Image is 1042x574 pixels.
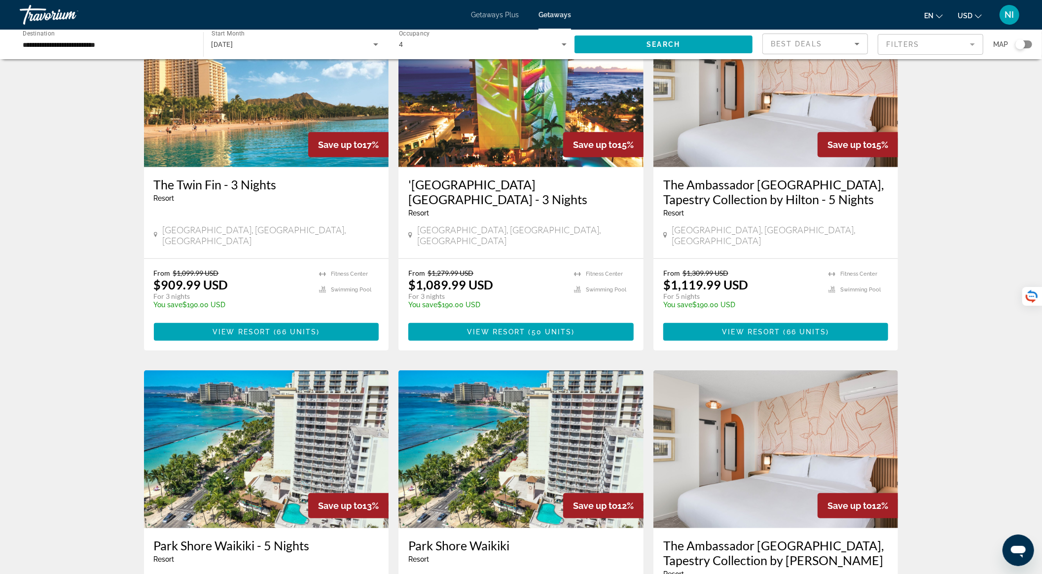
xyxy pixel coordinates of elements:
[722,328,781,336] span: View Resort
[525,328,575,336] span: ( )
[924,8,943,23] button: Change language
[331,271,368,277] span: Fitness Center
[539,11,571,19] a: Getaways
[471,11,519,19] a: Getaways Plus
[154,555,175,563] span: Resort
[663,209,684,217] span: Resort
[154,538,379,553] a: Park Shore Waikiki - 5 Nights
[647,40,680,48] span: Search
[958,12,972,20] span: USD
[144,370,389,528] img: RT85E01X.jpg
[162,224,379,246] span: [GEOGRAPHIC_DATA], [GEOGRAPHIC_DATA], [GEOGRAPHIC_DATA]
[154,301,310,309] p: $190.00 USD
[663,292,819,301] p: For 5 nights
[408,177,634,207] a: '[GEOGRAPHIC_DATA] [GEOGRAPHIC_DATA] - 3 Nights
[663,177,889,207] a: The Ambassador [GEOGRAPHIC_DATA], Tapestry Collection by Hilton - 5 Nights
[997,4,1022,25] button: User Menu
[653,370,898,528] img: RN97I01X.jpg
[563,493,644,518] div: 12%
[308,493,389,518] div: 13%
[398,9,644,167] img: RT52E01X.jpg
[840,287,881,293] span: Swimming Pool
[408,301,437,309] span: You save
[144,9,389,167] img: RN90E01X.jpg
[398,370,644,528] img: RT85E01X.jpg
[771,40,822,48] span: Best Deals
[20,2,118,28] a: Travorium
[318,501,362,511] span: Save up to
[318,140,362,150] span: Save up to
[818,132,898,157] div: 15%
[154,301,183,309] span: You save
[771,38,860,50] mat-select: Sort by
[428,269,473,277] span: $1,279.99 USD
[154,292,310,301] p: For 3 nights
[399,31,430,37] span: Occupancy
[408,555,429,563] span: Resort
[827,140,872,150] span: Save up to
[787,328,826,336] span: 66 units
[573,140,617,150] span: Save up to
[154,177,379,192] a: The Twin Fin - 3 Nights
[23,30,55,37] span: Destination
[399,40,403,48] span: 4
[586,271,623,277] span: Fitness Center
[993,37,1008,51] span: Map
[563,132,644,157] div: 15%
[663,301,692,309] span: You save
[154,277,228,292] p: $909.99 USD
[154,323,379,341] button: View Resort(66 units)
[173,269,219,277] span: $1,099.99 USD
[154,194,175,202] span: Resort
[467,328,525,336] span: View Resort
[586,287,626,293] span: Swimming Pool
[408,301,564,309] p: $190.00 USD
[781,328,829,336] span: ( )
[663,269,680,277] span: From
[408,323,634,341] button: View Resort(50 units)
[1003,535,1034,566] iframe: Кнопка для запуску вікна повідомлень
[408,269,425,277] span: From
[271,328,320,336] span: ( )
[408,277,493,292] p: $1,089.99 USD
[663,538,889,568] a: The Ambassador [GEOGRAPHIC_DATA], Tapestry Collection by [PERSON_NAME]
[573,501,617,511] span: Save up to
[212,40,233,48] span: [DATE]
[663,277,748,292] p: $1,119.99 USD
[575,36,753,53] button: Search
[683,269,728,277] span: $1,309.99 USD
[154,269,171,277] span: From
[653,9,898,167] img: RN97I01X.jpg
[840,271,877,277] span: Fitness Center
[924,12,934,20] span: en
[663,301,819,309] p: $190.00 USD
[408,209,429,217] span: Resort
[663,323,889,341] button: View Resort(66 units)
[1005,10,1014,20] span: NI
[417,224,634,246] span: [GEOGRAPHIC_DATA], [GEOGRAPHIC_DATA], [GEOGRAPHIC_DATA]
[308,132,389,157] div: 17%
[408,292,564,301] p: For 3 nights
[827,501,872,511] span: Save up to
[331,287,371,293] span: Swimming Pool
[277,328,317,336] span: 66 units
[212,31,245,37] span: Start Month
[532,328,572,336] span: 50 units
[213,328,271,336] span: View Resort
[672,224,889,246] span: [GEOGRAPHIC_DATA], [GEOGRAPHIC_DATA], [GEOGRAPHIC_DATA]
[818,493,898,518] div: 12%
[408,538,634,553] a: Park Shore Waikiki
[878,34,983,55] button: Filter
[958,8,982,23] button: Change currency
